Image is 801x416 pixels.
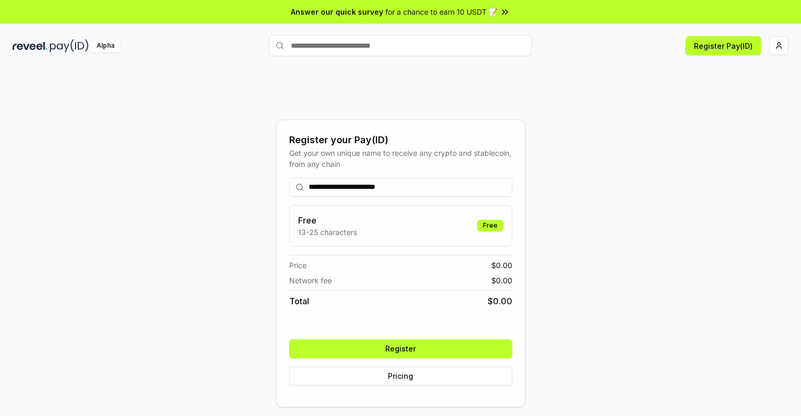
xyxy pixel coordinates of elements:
[477,220,503,231] div: Free
[289,295,309,307] span: Total
[289,133,512,147] div: Register your Pay(ID)
[13,39,48,52] img: reveel_dark
[491,260,512,271] span: $ 0.00
[289,339,512,358] button: Register
[491,275,512,286] span: $ 0.00
[298,214,357,227] h3: Free
[488,295,512,307] span: $ 0.00
[291,6,383,17] span: Answer our quick survey
[289,147,512,169] div: Get your own unique name to receive any crypto and stablecoin, from any chain
[50,39,89,52] img: pay_id
[289,260,307,271] span: Price
[91,39,120,52] div: Alpha
[289,275,332,286] span: Network fee
[385,6,498,17] span: for a chance to earn 10 USDT 📝
[289,367,512,386] button: Pricing
[686,36,761,55] button: Register Pay(ID)
[298,227,357,238] p: 13-25 characters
